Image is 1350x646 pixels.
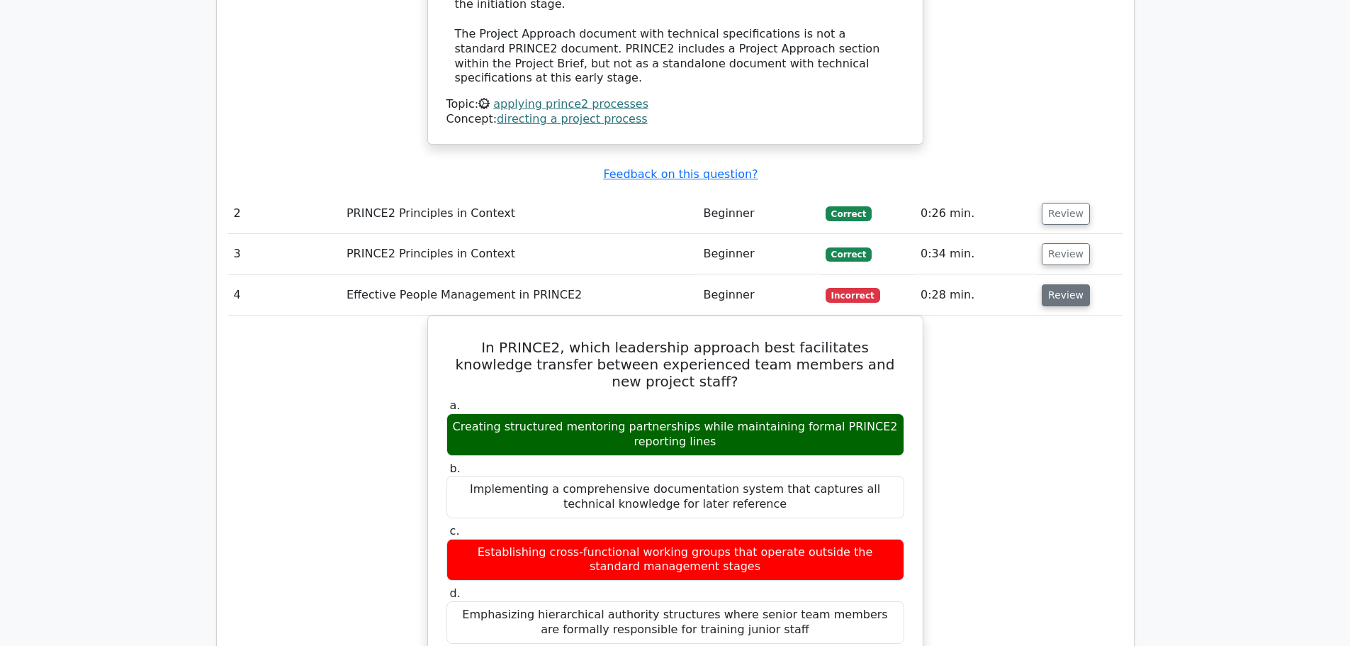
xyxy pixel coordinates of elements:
td: PRINCE2 Principles in Context [341,194,697,234]
td: 4 [228,275,341,316]
td: Beginner [697,194,819,234]
div: Implementing a comprehensive documentation system that captures all technical knowledge for later... [446,476,904,518]
div: Establishing cross-functional working groups that operate outside the standard management stages [446,539,904,581]
span: b. [450,462,461,475]
button: Review [1042,243,1090,265]
td: Beginner [697,275,819,316]
button: Review [1042,284,1090,306]
span: a. [450,399,461,412]
td: 0:34 min. [915,234,1036,274]
button: Review [1042,203,1090,225]
a: Feedback on this question? [603,167,758,181]
td: PRINCE2 Principles in Context [341,234,697,274]
td: 0:26 min. [915,194,1036,234]
td: Effective People Management in PRINCE2 [341,275,697,316]
td: 2 [228,194,341,234]
h5: In PRINCE2, which leadership approach best facilitates knowledge transfer between experienced tea... [445,339,906,390]
td: Beginner [697,234,819,274]
div: Creating structured mentoring partnerships while maintaining formal PRINCE2 reporting lines [446,413,904,456]
span: d. [450,586,461,600]
div: Concept: [446,112,904,127]
a: applying prince2 processes [493,97,648,111]
span: Correct [826,206,872,221]
span: Incorrect [826,288,880,302]
td: 0:28 min. [915,275,1036,316]
td: 3 [228,234,341,274]
span: Correct [826,247,872,262]
div: Emphasizing hierarchical authority structures where senior team members are formally responsible ... [446,601,904,644]
span: c. [450,524,460,538]
div: Topic: [446,97,904,112]
a: directing a project process [497,112,648,126]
